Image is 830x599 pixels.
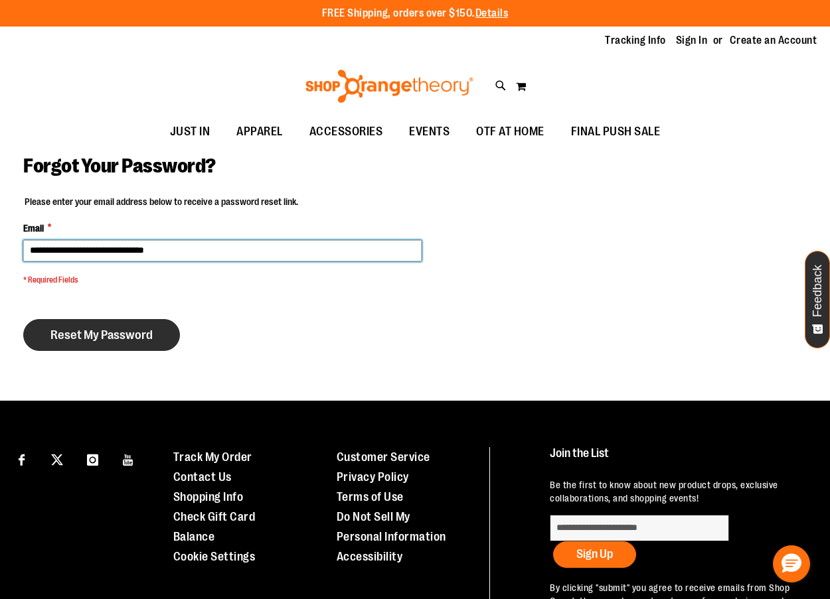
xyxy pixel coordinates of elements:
[309,117,383,147] span: ACCESSORIES
[396,117,463,147] a: EVENTS
[558,117,674,147] a: FINAL PUSH SALE
[730,33,817,48] a: Create an Account
[173,470,232,484] a: Contact Us
[157,117,224,147] a: JUST IN
[23,155,216,177] span: Forgot Your Password?
[550,447,807,472] h4: Join the List
[550,478,807,505] p: Be the first to know about new product drops, exclusive collaborations, and shopping events!
[296,117,396,147] a: ACCESSORIES
[170,117,210,147] span: JUST IN
[337,470,409,484] a: Privacy Policy
[303,70,475,103] img: Shop Orangetheory
[337,490,404,503] a: Terms of Use
[550,515,729,541] input: enter email
[46,447,69,470] a: Visit our X page
[576,547,613,561] span: Sign Up
[553,541,636,568] button: Sign Up
[236,117,283,147] span: APPAREL
[173,490,244,503] a: Shopping Info
[475,7,509,19] a: Details
[571,117,661,147] span: FINAL PUSH SALE
[805,251,830,348] button: Feedback - Show survey
[773,545,810,582] button: Hello, have a question? Let’s chat.
[23,319,180,351] button: Reset My Password
[223,117,296,147] a: APPAREL
[23,195,299,208] legend: Please enter your email address below to receive a password reset link.
[173,510,256,543] a: Check Gift Card Balance
[23,275,422,286] span: * Required Fields
[409,117,450,147] span: EVENTS
[51,454,63,466] img: Twitter
[10,447,33,470] a: Visit our Facebook page
[173,450,252,464] a: Track My Order
[337,450,430,464] a: Customer Service
[463,117,558,147] a: OTF AT HOME
[322,6,509,21] p: FREE Shipping, orders over $150.
[676,33,708,48] a: Sign In
[81,447,104,470] a: Visit our Instagram page
[337,550,403,563] a: Accessibility
[476,117,544,147] span: OTF AT HOME
[117,447,140,470] a: Visit our Youtube page
[23,222,44,235] span: Email
[173,550,256,563] a: Cookie Settings
[337,510,446,543] a: Do Not Sell My Personal Information
[811,265,824,317] span: Feedback
[50,328,153,342] span: Reset My Password
[605,33,666,48] a: Tracking Info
